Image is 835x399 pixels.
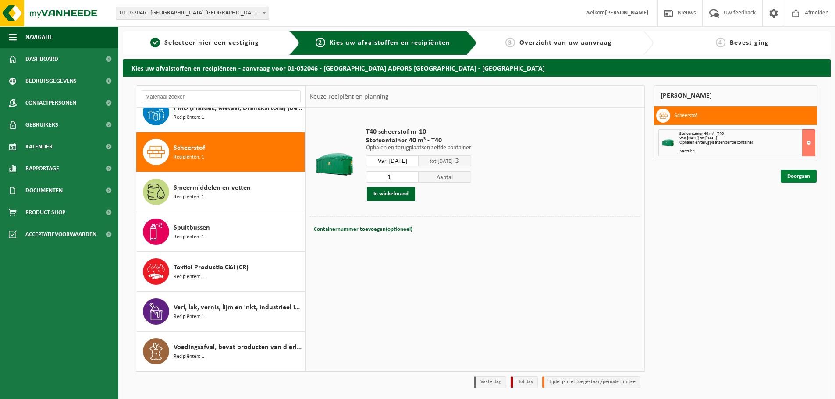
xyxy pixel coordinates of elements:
span: Acceptatievoorwaarden [25,223,96,245]
span: Verf, lak, vernis, lijm en inkt, industrieel in IBC [174,302,302,313]
li: Holiday [511,376,538,388]
span: 2 [316,38,325,47]
span: Gebruikers [25,114,58,136]
span: Product Shop [25,201,65,223]
p: Ophalen en terugplaatsen zelfde container [366,145,471,151]
span: Recipiënten: 1 [174,233,204,241]
div: [PERSON_NAME] [654,85,817,106]
div: Aantal: 1 [679,149,815,154]
span: Contactpersonen [25,92,76,114]
li: Tijdelijk niet toegestaan/période limitée [542,376,640,388]
span: Recipiënten: 1 [174,313,204,321]
span: Scheerstof [174,143,205,153]
button: Spuitbussen Recipiënten: 1 [136,212,305,252]
button: Verf, lak, vernis, lijm en inkt, industrieel in IBC Recipiënten: 1 [136,292,305,332]
span: Textiel Productie C&I (CR) [174,262,249,273]
span: 01-052046 - SAINT-GOBAIN ADFORS BELGIUM - BUGGENHOUT [116,7,269,19]
li: Vaste dag [474,376,506,388]
span: Aantal [419,171,471,183]
div: Ophalen en terugplaatsen zelfde container [679,141,815,145]
div: Keuze recipiënt en planning [306,86,393,108]
span: Bedrijfsgegevens [25,70,77,92]
button: In winkelmand [367,187,415,201]
span: PMD (Plastiek, Metaal, Drankkartons) (bedrijven) [174,103,302,113]
button: Voedingsafval, bevat producten van dierlijke oorsprong, onverpakt, categorie 3 Recipiënten: 1 [136,332,305,371]
span: Stofcontainer 40 m³ - T40 [679,131,724,136]
button: PMD (Plastiek, Metaal, Drankkartons) (bedrijven) Recipiënten: 1 [136,92,305,132]
span: Recipiënten: 1 [174,273,204,281]
span: Rapportage [25,158,59,180]
span: Voedingsafval, bevat producten van dierlijke oorsprong, onverpakt, categorie 3 [174,342,302,353]
span: Containernummer toevoegen(optioneel) [314,226,412,232]
span: Recipiënten: 1 [174,353,204,361]
span: 01-052046 - SAINT-GOBAIN ADFORS BELGIUM - BUGGENHOUT [116,7,269,20]
a: Doorgaan [781,170,817,183]
span: Dashboard [25,48,58,70]
span: Kies uw afvalstoffen en recipiënten [330,39,450,46]
button: Scheerstof Recipiënten: 1 [136,132,305,172]
span: Kalender [25,136,53,158]
input: Selecteer datum [366,155,419,166]
span: Bevestiging [730,39,769,46]
button: Containernummer toevoegen(optioneel) [313,223,413,236]
strong: [PERSON_NAME] [605,10,649,16]
span: 3 [505,38,515,47]
span: 4 [716,38,725,47]
span: T40 scheerstof nr 10 [366,127,471,136]
span: Selecteer hier een vestiging [164,39,259,46]
span: Recipiënten: 1 [174,113,204,122]
span: Navigatie [25,26,53,48]
span: Overzicht van uw aanvraag [519,39,612,46]
a: 1Selecteer hier een vestiging [127,38,282,48]
span: 1 [150,38,160,47]
span: Recipiënten: 1 [174,153,204,162]
span: Documenten [25,180,63,201]
span: tot [DATE] [430,159,453,164]
span: Recipiënten: 1 [174,193,204,201]
span: Stofcontainer 40 m³ - T40 [366,136,471,145]
h3: Scheerstof [675,109,697,123]
button: Textiel Productie C&I (CR) Recipiënten: 1 [136,252,305,292]
strong: Van [DATE] tot [DATE] [679,136,717,141]
input: Materiaal zoeken [141,90,301,103]
span: Spuitbussen [174,222,210,233]
h2: Kies uw afvalstoffen en recipiënten - aanvraag voor 01-052046 - [GEOGRAPHIC_DATA] ADFORS [GEOGRAP... [123,59,831,76]
span: Smeermiddelen en vetten [174,183,251,193]
button: Smeermiddelen en vetten Recipiënten: 1 [136,172,305,212]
